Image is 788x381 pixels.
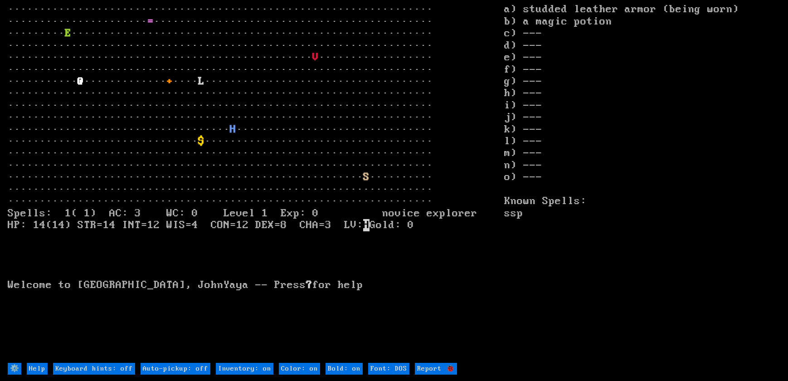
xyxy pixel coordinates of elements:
font: V [312,51,319,63]
input: ⚙️ [8,363,21,375]
font: + [166,75,173,88]
font: = [147,15,154,28]
input: Inventory: on [216,363,273,375]
b: ? [306,279,312,291]
font: E [65,27,71,39]
mark: H [363,219,370,231]
input: Help [27,363,48,375]
input: Auto-pickup: off [141,363,210,375]
font: H [230,123,236,136]
font: S [363,171,370,183]
input: Keyboard hints: off [53,363,135,375]
input: Font: DOS [368,363,409,375]
font: L [198,75,204,88]
larn: ··································································· ······················ ······... [8,4,504,362]
input: Bold: on [326,363,363,375]
input: Report 🐞 [415,363,457,375]
stats: a) studded leather armor (being worn) b) a magic potion c) --- d) --- e) --- f) --- g) --- h) ---... [504,4,780,362]
font: @ [78,75,84,88]
input: Color: on [279,363,320,375]
font: $ [198,135,204,147]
